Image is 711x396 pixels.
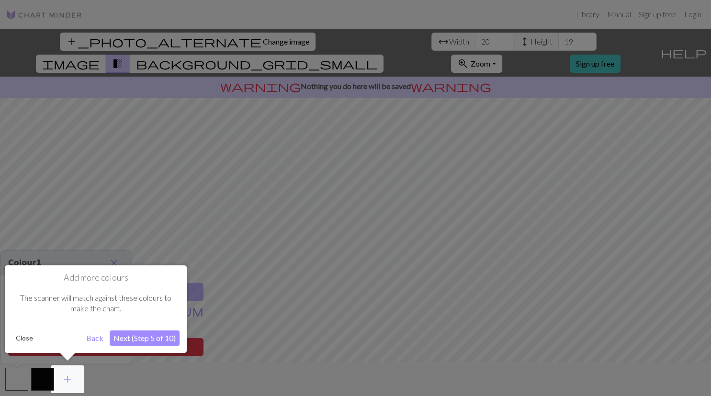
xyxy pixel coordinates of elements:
[12,283,180,324] div: The scanner will match against these colours to make the chart.
[110,330,180,346] button: Next (Step 5 of 10)
[12,331,37,345] button: Close
[82,330,107,346] button: Back
[5,265,187,353] div: Add more colours
[12,272,180,283] h1: Add more colours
